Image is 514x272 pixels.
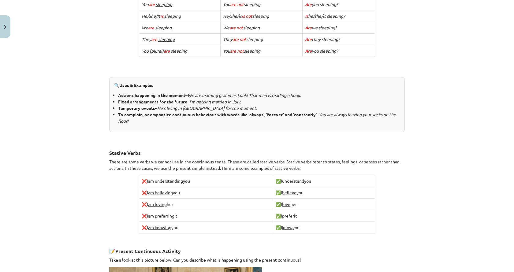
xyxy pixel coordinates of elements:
[242,13,252,19] span: is not
[273,210,375,222] td: I it
[282,178,304,184] u: understand
[276,225,281,230] span: ✅
[142,13,181,19] i: He/She/It
[223,13,269,19] i: He/She/It sleeping
[158,36,175,42] u: sleeping
[305,25,337,30] i: we sleeping?
[189,99,241,104] i: I’m getting married in July.
[109,150,141,156] strong: Stative Verbs
[230,2,244,7] span: are not
[164,13,181,19] u: sleeping
[118,99,400,105] li: –
[276,201,281,207] span: ✅
[118,111,400,124] li: –
[148,25,154,30] span: are
[276,213,281,218] span: ✅
[139,210,273,222] td: I it
[223,2,260,7] i: You sleeping
[276,178,281,184] span: ✅
[148,178,183,184] u: am understanding
[139,199,273,210] td: I her
[142,25,172,30] i: We
[142,48,187,54] i: You (plural)
[142,190,147,195] span: ❌
[148,213,174,218] u: am preferring
[155,25,172,30] u: sleeping
[118,92,185,98] b: Actions happening in the moment
[4,25,6,29] img: icon-close-lesson-0947bae3869378f0d4975bcd49f059093ad1ed9edebbc8119c70593378902aed.svg
[171,48,187,54] u: sleeping
[273,187,375,199] td: I you
[139,222,273,233] td: I you
[109,158,405,171] p: There are some verbs we cannot use in the continuous tense. These are called stative verbs. Stati...
[157,105,257,111] i: He’s living in [GEOGRAPHIC_DATA] for the moment.
[142,225,147,230] span: ❌
[223,25,260,30] i: We sleeping
[139,187,273,199] td: I you
[142,178,147,184] span: ❌
[118,99,187,104] b: Fixed arrangements for the future
[305,2,338,7] i: you sleeping?
[273,222,375,233] td: I you
[118,92,400,99] li: –
[273,175,375,187] td: I you
[282,190,296,195] u: believe
[118,112,317,117] b: To complain, or emphasize continuous behaviour with words like ‘always’, ‘forever’ and ‘constantly’
[142,36,175,42] i: They
[149,2,155,7] span: are
[109,257,405,263] p: Take a look at this picture below. Can you describe what is happening using the present continuous?
[142,2,172,7] i: You
[305,25,312,30] span: Are
[148,201,167,207] u: am loving
[156,2,172,7] u: sleeping
[276,190,281,195] span: ✅
[305,36,312,42] span: Are
[139,175,273,187] td: I you
[118,105,155,111] b: Temporary events
[115,248,181,254] strong: Present Continuous Activity
[160,13,163,19] span: is
[305,13,345,19] i: he/she/it sleeping?
[148,225,171,230] u: am knowing
[305,2,312,7] span: Are
[229,25,243,30] span: are not
[233,36,246,42] span: are not
[305,36,340,42] i: they sleeping?
[305,48,312,54] span: Are
[230,48,244,54] span: are not
[118,105,400,111] li: –
[282,225,292,230] u: know
[223,48,260,54] i: You sleeping
[119,82,153,88] strong: Uses & Examples
[142,213,147,218] span: ❌
[164,48,170,54] span: are
[151,36,157,42] span: are
[305,13,308,19] span: Is
[109,244,405,255] h3: 📝
[223,36,263,42] i: They sleeping
[188,92,301,98] i: We are learning grammar. Look! That man is reading a book.
[114,82,400,88] p: 🔍
[282,201,290,207] u: love
[142,201,147,207] span: ❌
[305,48,338,54] i: you sleeping?
[148,190,173,195] u: am believing
[282,213,294,218] u: prefer
[273,199,375,210] td: I her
